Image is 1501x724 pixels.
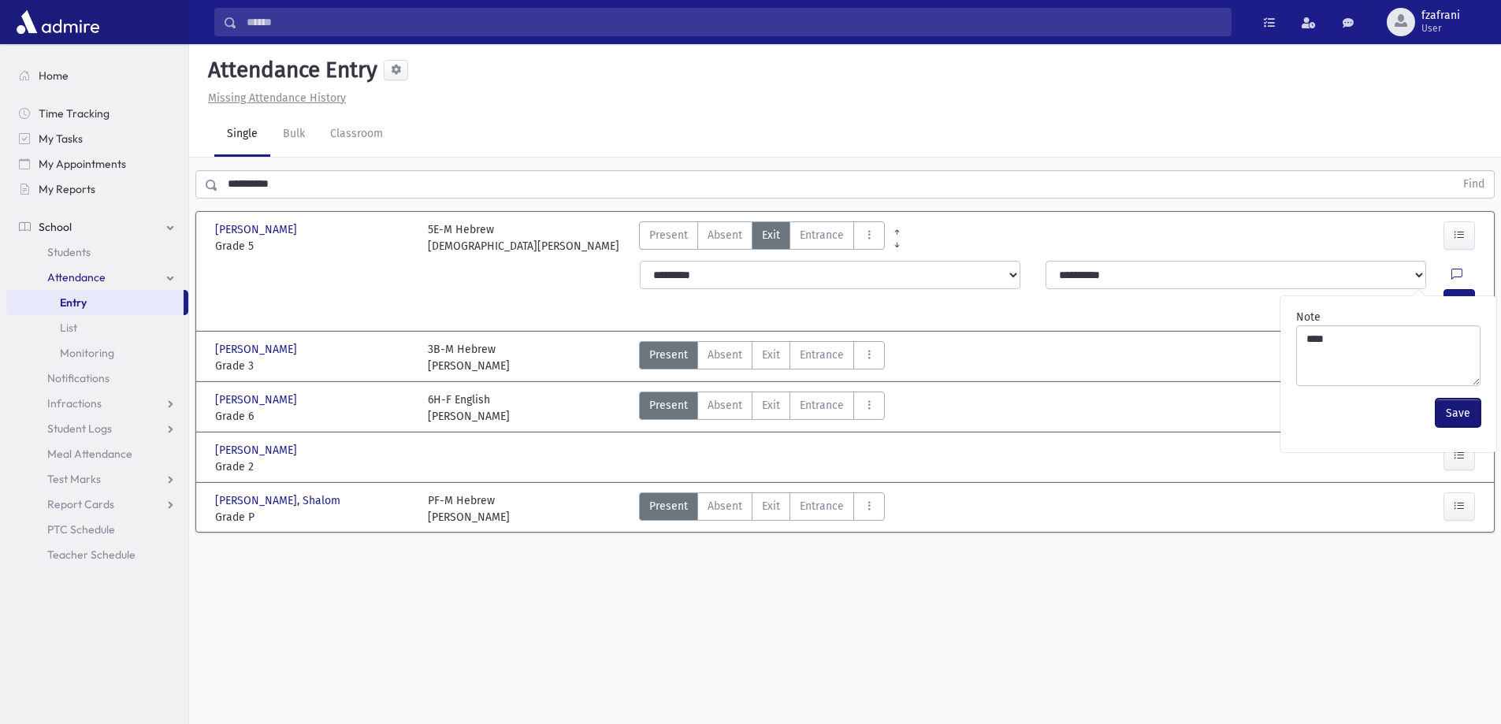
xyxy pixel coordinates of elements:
[60,346,114,360] span: Monitoring
[649,347,688,363] span: Present
[1454,171,1494,198] button: Find
[639,221,885,254] div: AttTypes
[39,106,110,121] span: Time Tracking
[47,245,91,259] span: Students
[208,91,346,105] u: Missing Attendance History
[39,220,72,234] span: School
[6,239,188,265] a: Students
[47,447,132,461] span: Meal Attendance
[428,492,510,525] div: PF-M Hebrew [PERSON_NAME]
[1421,9,1460,22] span: fzafrani
[6,391,188,416] a: Infractions
[215,221,300,238] span: [PERSON_NAME]
[6,366,188,391] a: Notifications
[215,358,412,374] span: Grade 3
[6,151,188,176] a: My Appointments
[428,392,510,425] div: 6H-F English [PERSON_NAME]
[6,126,188,151] a: My Tasks
[39,132,83,146] span: My Tasks
[639,492,885,525] div: AttTypes
[1296,309,1321,325] label: Note
[6,214,188,239] a: School
[6,176,188,202] a: My Reports
[6,416,188,441] a: Student Logs
[6,101,188,126] a: Time Tracking
[215,459,412,475] span: Grade 2
[6,542,188,567] a: Teacher Schedule
[6,466,188,492] a: Test Marks
[708,498,742,514] span: Absent
[39,69,69,83] span: Home
[639,392,885,425] div: AttTypes
[215,341,300,358] span: [PERSON_NAME]
[800,397,844,414] span: Entrance
[639,341,885,374] div: AttTypes
[6,441,188,466] a: Meal Attendance
[318,113,396,157] a: Classroom
[47,396,102,410] span: Infractions
[215,408,412,425] span: Grade 6
[1436,399,1481,427] button: Save
[47,270,106,284] span: Attendance
[202,91,346,105] a: Missing Attendance History
[762,347,780,363] span: Exit
[6,315,188,340] a: List
[428,341,510,374] div: 3B-M Hebrew [PERSON_NAME]
[270,113,318,157] a: Bulk
[428,221,619,254] div: 5E-M Hebrew [DEMOGRAPHIC_DATA][PERSON_NAME]
[39,182,95,196] span: My Reports
[649,397,688,414] span: Present
[60,321,77,335] span: List
[39,157,126,171] span: My Appointments
[800,347,844,363] span: Entrance
[47,548,136,562] span: Teacher Schedule
[6,63,188,88] a: Home
[60,295,87,310] span: Entry
[214,113,270,157] a: Single
[762,498,780,514] span: Exit
[237,8,1231,36] input: Search
[215,392,300,408] span: [PERSON_NAME]
[47,522,115,537] span: PTC Schedule
[800,498,844,514] span: Entrance
[762,397,780,414] span: Exit
[1421,22,1460,35] span: User
[708,397,742,414] span: Absent
[215,442,300,459] span: [PERSON_NAME]
[202,57,377,84] h5: Attendance Entry
[649,227,688,243] span: Present
[649,498,688,514] span: Present
[762,227,780,243] span: Exit
[47,472,101,486] span: Test Marks
[6,265,188,290] a: Attendance
[800,227,844,243] span: Entrance
[708,347,742,363] span: Absent
[13,6,103,38] img: AdmirePro
[6,517,188,542] a: PTC Schedule
[6,340,188,366] a: Monitoring
[47,421,112,436] span: Student Logs
[47,371,110,385] span: Notifications
[708,227,742,243] span: Absent
[215,238,412,254] span: Grade 5
[215,509,412,525] span: Grade P
[6,290,184,315] a: Entry
[47,497,114,511] span: Report Cards
[215,492,344,509] span: [PERSON_NAME], Shalom
[6,492,188,517] a: Report Cards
